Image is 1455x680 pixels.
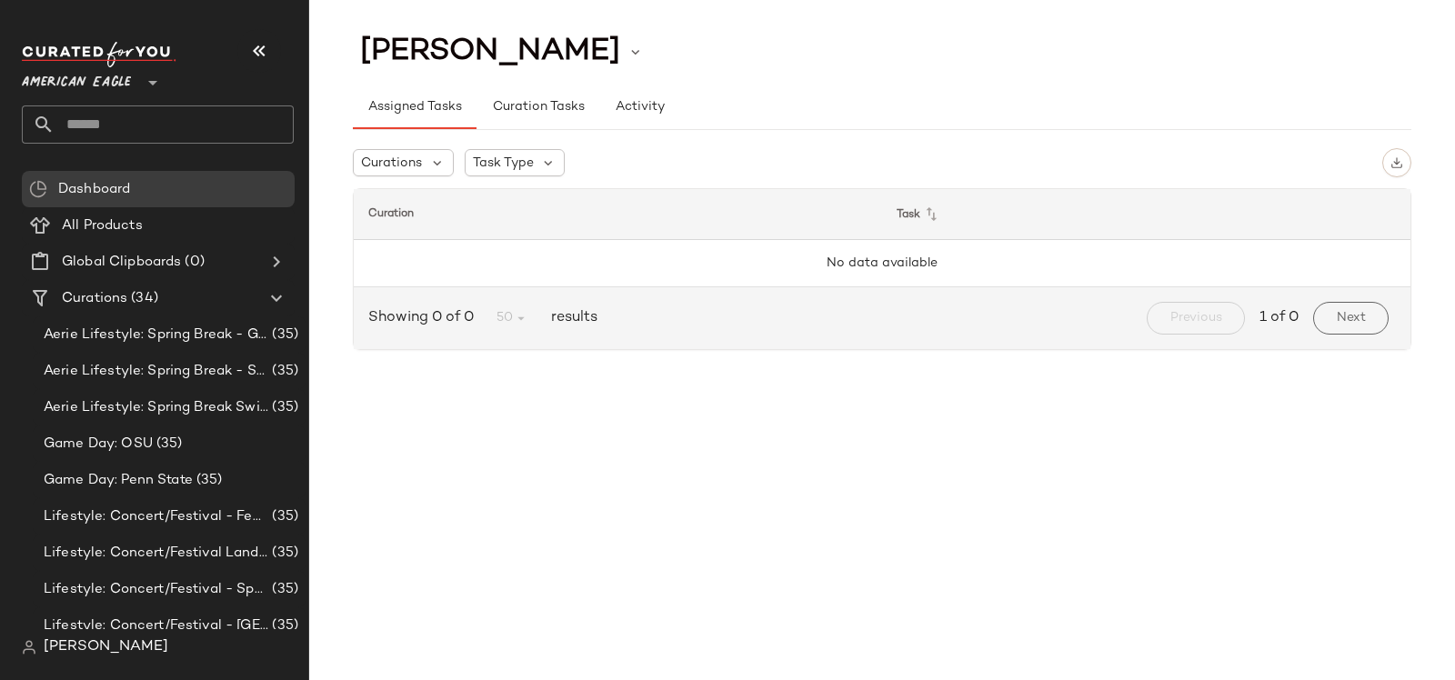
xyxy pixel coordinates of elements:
[368,307,481,329] span: Showing 0 of 0
[615,100,665,115] span: Activity
[29,180,47,198] img: svg%3e
[361,154,422,173] span: Curations
[127,288,158,309] span: (34)
[58,179,130,200] span: Dashboard
[153,434,183,455] span: (35)
[22,640,36,655] img: svg%3e
[44,506,268,527] span: Lifestyle: Concert/Festival - Femme
[44,434,153,455] span: Game Day: OSU
[268,397,298,418] span: (35)
[1336,311,1366,325] span: Next
[44,397,268,418] span: Aerie Lifestyle: Spring Break Swimsuits Landing Page
[882,189,1410,240] th: Task
[360,35,620,69] span: [PERSON_NAME]
[22,42,176,67] img: cfy_white_logo.C9jOOHJF.svg
[491,100,584,115] span: Curation Tasks
[473,154,534,173] span: Task Type
[268,506,298,527] span: (35)
[22,62,131,95] span: American Eagle
[44,543,268,564] span: Lifestyle: Concert/Festival Landing Page
[268,543,298,564] span: (35)
[268,615,298,636] span: (35)
[62,288,127,309] span: Curations
[193,470,223,491] span: (35)
[367,100,462,115] span: Assigned Tasks
[62,215,143,236] span: All Products
[44,636,168,658] span: [PERSON_NAME]
[544,307,597,329] span: results
[44,361,268,382] span: Aerie Lifestyle: Spring Break - Sporty
[354,189,882,240] th: Curation
[181,252,204,273] span: (0)
[354,240,1410,287] td: No data available
[44,325,268,345] span: Aerie Lifestyle: Spring Break - Girly/Femme
[268,579,298,600] span: (35)
[44,579,268,600] span: Lifestyle: Concert/Festival - Sporty
[268,361,298,382] span: (35)
[1259,307,1299,329] span: 1 of 0
[44,615,268,636] span: Lifestyle: Concert/Festival - [GEOGRAPHIC_DATA]
[62,252,181,273] span: Global Clipboards
[268,325,298,345] span: (35)
[1313,302,1389,335] button: Next
[1390,156,1403,169] img: svg%3e
[44,470,193,491] span: Game Day: Penn State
